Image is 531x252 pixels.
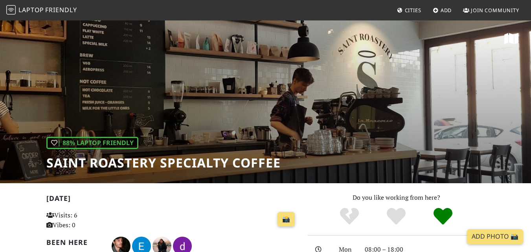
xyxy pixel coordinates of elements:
[6,4,77,17] a: LaptopFriendly LaptopFriendly
[277,212,295,227] a: 📸
[153,241,173,250] span: Letícia Ramalho
[46,238,102,246] h2: Been here
[18,6,44,14] span: Laptop
[46,194,298,206] h2: [DATE]
[173,241,192,250] span: daria iliev
[46,137,138,149] div: | 88% Laptop Friendly
[441,7,452,14] span: Add
[394,3,424,17] a: Cities
[430,3,455,17] a: Add
[326,207,373,226] div: No
[308,193,485,203] p: Do you like working from here?
[405,7,421,14] span: Cities
[112,241,132,250] span: Calin Radu
[419,207,466,226] div: Definitely!
[471,7,519,14] span: Join Community
[373,207,420,226] div: Yes
[460,3,522,17] a: Join Community
[467,229,523,244] a: Add Photo 📸
[132,241,153,250] span: Егор Тихонов
[46,155,281,170] h1: Saint Roastery Specialty Coffee
[45,6,77,14] span: Friendly
[6,5,16,15] img: LaptopFriendly
[46,210,124,230] p: Visits: 6 Vibes: 0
